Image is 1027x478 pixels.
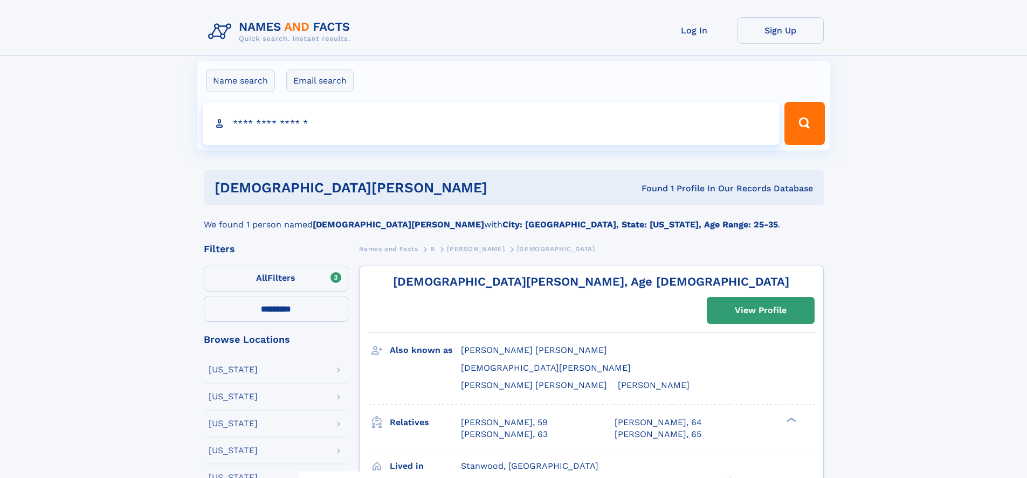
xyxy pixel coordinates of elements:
a: [PERSON_NAME], 59 [461,417,548,428]
div: [US_STATE] [209,392,258,401]
div: Filters [204,244,348,254]
div: We found 1 person named with . [204,205,824,231]
span: B [430,245,435,253]
h3: Relatives [390,413,461,432]
div: ❯ [784,416,797,423]
span: [DEMOGRAPHIC_DATA] [517,245,595,253]
div: Found 1 Profile In Our Records Database [564,183,813,195]
b: City: [GEOGRAPHIC_DATA], State: [US_STATE], Age Range: 25-35 [502,219,778,230]
label: Email search [286,70,354,92]
span: [PERSON_NAME] [PERSON_NAME] [461,380,607,390]
a: B [430,242,435,255]
a: [DEMOGRAPHIC_DATA][PERSON_NAME], Age [DEMOGRAPHIC_DATA] [393,275,789,288]
a: Log In [651,17,737,44]
span: All [256,273,267,283]
span: [PERSON_NAME] [PERSON_NAME] [461,345,607,355]
label: Name search [206,70,275,92]
input: search input [203,102,780,145]
a: Names and Facts [359,242,418,255]
a: View Profile [707,297,814,323]
a: [PERSON_NAME], 64 [615,417,702,428]
label: Filters [204,266,348,292]
a: [PERSON_NAME], 63 [461,428,548,440]
a: [PERSON_NAME] [447,242,505,255]
span: [PERSON_NAME] [618,380,690,390]
div: [US_STATE] [209,446,258,455]
img: Logo Names and Facts [204,17,359,46]
a: [PERSON_NAME], 65 [615,428,701,440]
h3: Also known as [390,341,461,359]
a: Sign Up [737,17,824,44]
h3: Lived in [390,457,461,475]
div: [US_STATE] [209,419,258,428]
span: Stanwood, [GEOGRAPHIC_DATA] [461,461,598,471]
button: Search Button [784,102,824,145]
b: [DEMOGRAPHIC_DATA][PERSON_NAME] [313,219,484,230]
div: View Profile [735,298,787,323]
span: [DEMOGRAPHIC_DATA][PERSON_NAME] [461,363,631,373]
div: Browse Locations [204,335,348,344]
div: [US_STATE] [209,365,258,374]
span: [PERSON_NAME] [447,245,505,253]
h1: [DEMOGRAPHIC_DATA][PERSON_NAME] [215,181,564,195]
